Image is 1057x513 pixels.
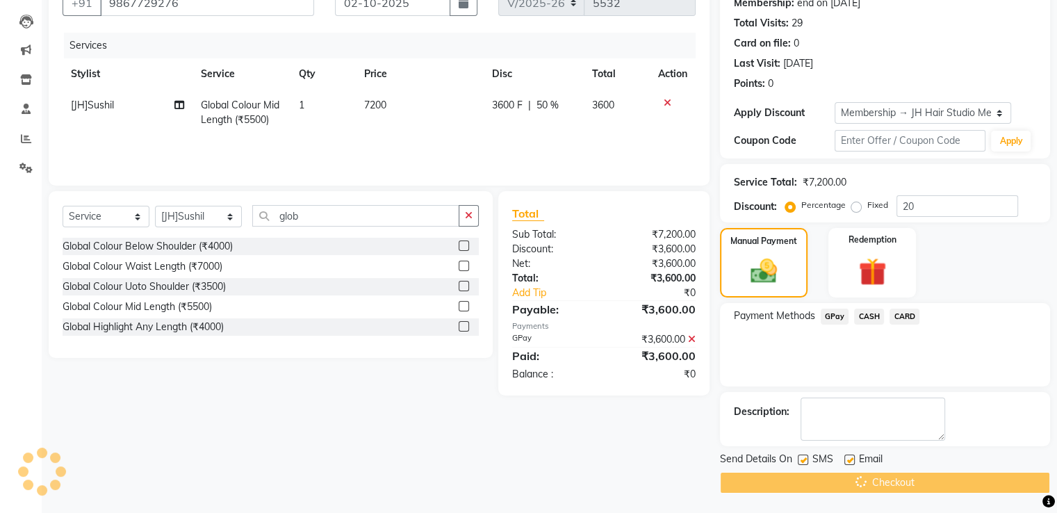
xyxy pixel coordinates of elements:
[783,56,813,71] div: [DATE]
[604,332,706,347] div: ₹3,600.00
[290,58,356,90] th: Qty
[604,301,706,318] div: ₹3,600.00
[252,205,459,227] input: Search or Scan
[849,234,896,246] label: Redemption
[835,130,986,152] input: Enter Offer / Coupon Code
[63,320,224,334] div: Global Highlight Any Length (₹4000)
[502,367,604,382] div: Balance :
[812,452,833,469] span: SMS
[364,99,386,111] span: 7200
[604,256,706,271] div: ₹3,600.00
[502,286,621,300] a: Add Tip
[512,206,544,221] span: Total
[512,320,696,332] div: Payments
[536,98,559,113] span: 50 %
[63,300,212,314] div: Global Colour Mid Length (₹5500)
[502,227,604,242] div: Sub Total:
[356,58,484,90] th: Price
[591,99,614,111] span: 3600
[604,227,706,242] div: ₹7,200.00
[734,175,797,190] div: Service Total:
[801,199,846,211] label: Percentage
[71,99,114,111] span: [JH]Sushil
[730,235,797,247] label: Manual Payment
[201,99,279,126] span: Global Colour Mid Length (₹5500)
[734,76,765,91] div: Points:
[604,242,706,256] div: ₹3,600.00
[621,286,705,300] div: ₹0
[528,98,531,113] span: |
[854,309,884,325] span: CASH
[859,452,883,469] span: Email
[502,348,604,364] div: Paid:
[734,309,815,323] span: Payment Methods
[64,33,706,58] div: Services
[63,239,233,254] div: Global Colour Below Shoulder (₹4000)
[604,367,706,382] div: ₹0
[63,279,226,294] div: Global Colour Uoto Shoulder (₹3500)
[734,199,777,214] div: Discount:
[192,58,290,90] th: Service
[63,58,192,90] th: Stylist
[734,405,789,419] div: Description:
[850,254,895,289] img: _gift.svg
[502,256,604,271] div: Net:
[299,99,304,111] span: 1
[803,175,846,190] div: ₹7,200.00
[63,259,222,274] div: Global Colour Waist Length (₹7000)
[650,58,696,90] th: Action
[734,36,791,51] div: Card on file:
[484,58,583,90] th: Disc
[821,309,849,325] span: GPay
[792,16,803,31] div: 29
[502,332,604,347] div: GPay
[768,76,773,91] div: 0
[734,106,835,120] div: Apply Discount
[867,199,888,211] label: Fixed
[604,271,706,286] div: ₹3,600.00
[734,56,780,71] div: Last Visit:
[502,242,604,256] div: Discount:
[720,452,792,469] span: Send Details On
[734,133,835,148] div: Coupon Code
[502,271,604,286] div: Total:
[890,309,919,325] span: CARD
[604,348,706,364] div: ₹3,600.00
[492,98,523,113] span: 3600 F
[991,131,1031,152] button: Apply
[583,58,649,90] th: Total
[734,16,789,31] div: Total Visits:
[794,36,799,51] div: 0
[742,256,785,286] img: _cash.svg
[502,301,604,318] div: Payable:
